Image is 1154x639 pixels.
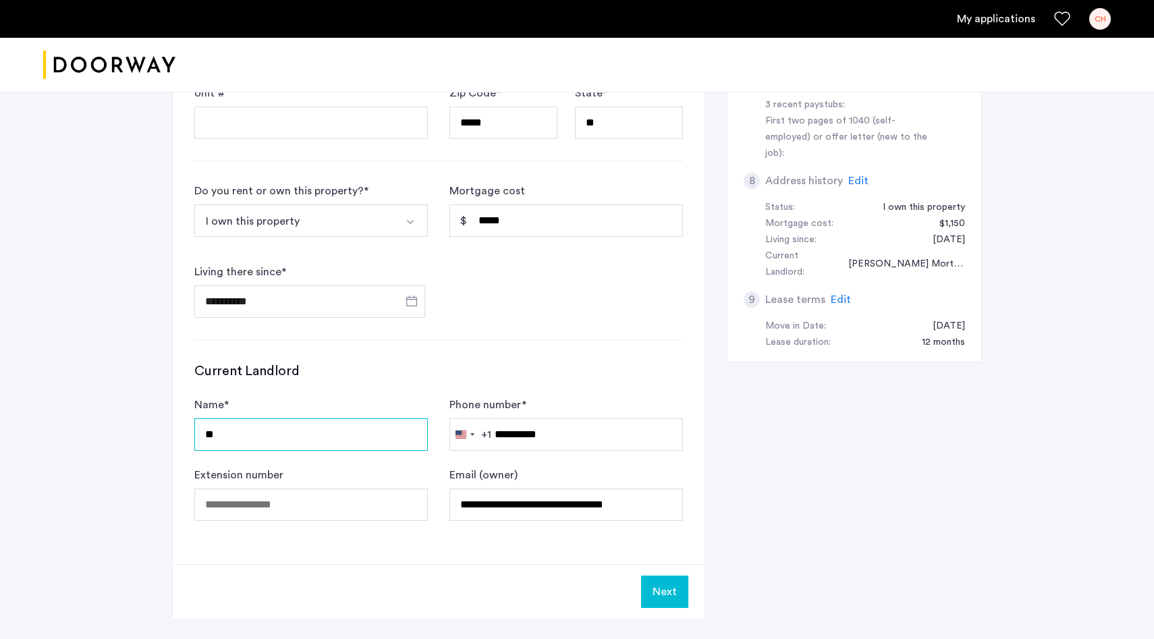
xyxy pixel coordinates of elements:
button: Open calendar [404,293,420,309]
div: Do you rent or own this property? * [194,183,368,199]
div: Move in Date: [765,318,826,335]
label: Living there since * [194,264,286,280]
div: 9 [744,291,760,308]
div: Mortgage cost: [765,216,833,232]
div: Lease duration: [765,335,831,351]
label: Email (owner) [449,467,518,483]
div: CH [1089,8,1111,30]
span: Edit [848,175,869,186]
label: Unit # [194,85,225,101]
h5: Address history [765,173,843,189]
label: Phone number * [449,397,526,413]
div: I own this property [869,200,965,216]
div: Current Landlord: [765,248,835,281]
div: +1 [481,426,491,443]
img: logo [43,40,175,90]
a: Cazamio logo [43,40,175,90]
label: Name * [194,397,229,413]
button: Select option [395,204,428,237]
h5: Lease terms [765,291,825,308]
button: Select option [194,204,396,237]
div: 04/01/2003 [919,232,965,248]
div: 10/01/2025 [919,318,965,335]
a: My application [957,11,1035,27]
div: Carrington Mortgage [835,256,965,273]
div: Living since: [765,232,817,248]
div: $1,150 [926,216,965,232]
label: Zip Code * [449,85,501,101]
div: 12 months [908,335,965,351]
div: 8 [744,173,760,189]
label: State * [575,85,607,101]
img: arrow [405,217,416,227]
span: Edit [831,294,851,305]
div: Status: [765,200,795,216]
label: Mortgage cost [449,183,525,199]
a: Favorites [1054,11,1070,27]
button: Next [641,576,688,608]
button: Selected country [450,419,491,450]
label: Extension number [194,467,283,483]
div: 3 recent paystubs: [765,97,935,113]
div: First two pages of 1040 (self-employed) or offer letter (new to the job): [765,113,935,162]
h3: Current Landlord [194,362,683,381]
